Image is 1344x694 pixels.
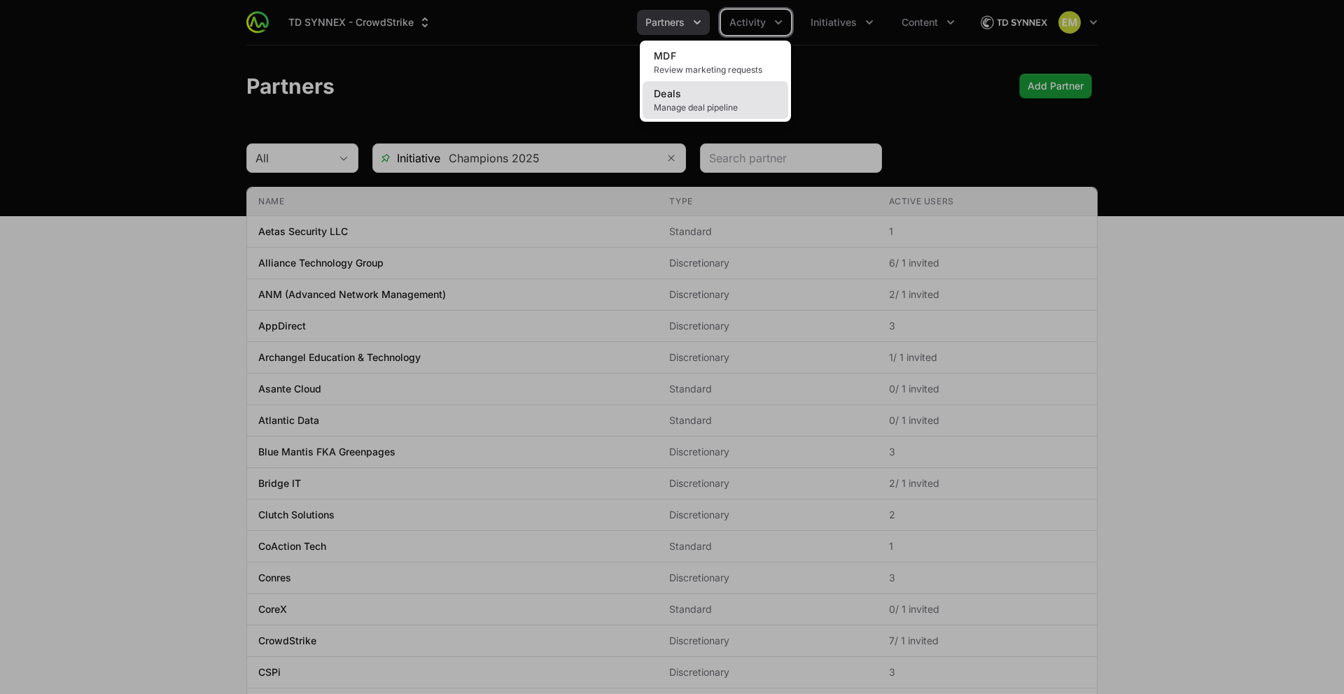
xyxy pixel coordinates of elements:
[643,81,788,119] a: DealsManage deal pipeline
[721,10,791,35] div: Activity menu
[654,102,777,113] span: Manage deal pipeline
[269,10,963,35] div: Main navigation
[654,50,676,62] span: MDF
[654,87,682,99] span: Deals
[654,64,777,76] span: Review marketing requests
[643,43,788,81] a: MDFReview marketing requests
